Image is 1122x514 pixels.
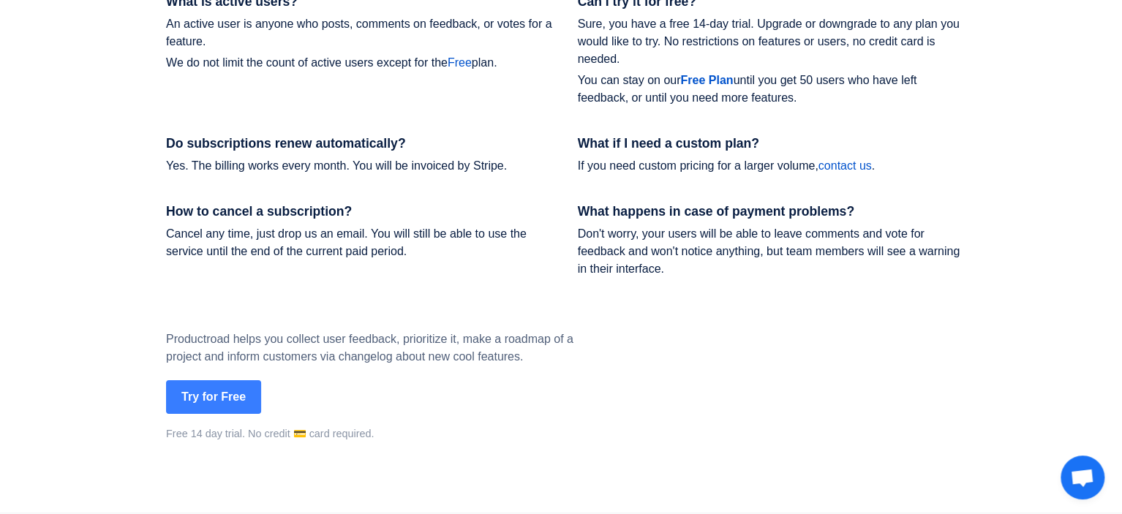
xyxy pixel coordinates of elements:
[166,157,556,175] p: Yes. The billing works every month. You will be invoiced by Stripe.
[680,74,733,86] a: Free Plan
[166,380,261,414] button: Try for Free
[448,56,472,69] a: Free
[578,136,968,151] h3: What if I need a custom plan?
[578,225,968,278] p: Don't worry, your users will be able to leave comments and vote for feedback and won't notice any...
[166,15,556,50] p: An active user is anyone who posts, comments on feedback, or votes for a feature.
[578,204,968,219] h3: What happens in case of payment problems?
[578,72,968,107] p: You can stay on our until you get 50 users who have left feedback, or until you need more features.
[1061,456,1104,499] a: Open chat
[166,204,556,219] h3: How to cancel a subscription?
[818,159,872,172] a: contact us
[166,54,556,72] p: We do not limit the count of active users except for the plan.
[578,15,968,68] p: Sure, you have a free 14-day trial. Upgrade or downgrade to any plan you would like to try. No re...
[166,225,556,260] p: Cancel any time, just drop us an email. You will still be able to use the service until the end o...
[166,136,556,151] h3: Do subscriptions renew automatically?
[578,157,968,175] p: If you need custom pricing for a larger volume, .
[166,426,605,442] div: Free 14 day trial. No credit 💳 card required.
[166,330,605,366] p: Productroad helps you collect user feedback, prioritize it, make a roadmap of a project and infor...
